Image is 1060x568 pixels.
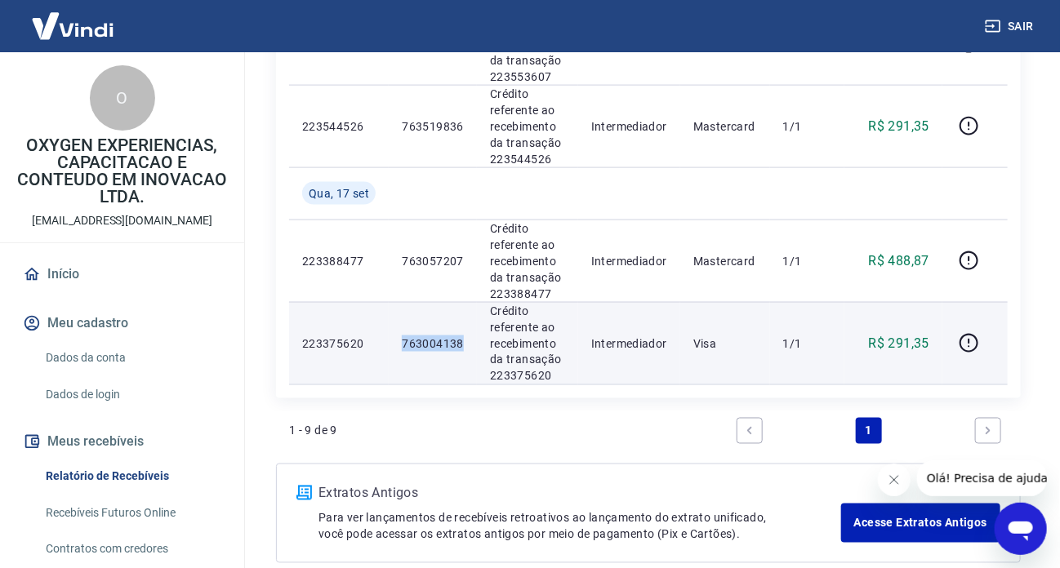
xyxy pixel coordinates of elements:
[402,118,464,135] p: 763519836
[730,411,1008,450] ul: Pagination
[13,137,231,206] p: OXYGEN EXPERIENCIAS, CAPACITACAO E CONTEUDO EM INOVACAO LTDA.
[693,118,757,135] p: Mastercard
[39,459,225,493] a: Relatório de Recebíveis
[878,464,911,496] iframe: Fechar mensagem
[90,65,155,131] div: O
[318,484,841,504] p: Extratos Antigos
[302,253,376,269] p: 223388477
[39,378,225,411] a: Dados de login
[693,335,757,352] p: Visa
[783,335,831,352] p: 1/1
[402,253,464,269] p: 763057207
[318,510,841,543] p: Para ver lançamentos de recebíveis retroativos ao lançamento do extrato unificado, você pode aces...
[591,118,667,135] p: Intermediador
[591,253,667,269] p: Intermediador
[783,118,831,135] p: 1/1
[39,532,225,566] a: Contratos com credores
[869,117,930,136] p: R$ 291,35
[20,424,225,459] button: Meus recebíveis
[856,418,882,444] a: Page 1 is your current page
[289,423,337,439] p: 1 - 9 de 9
[841,504,1000,543] a: Acesse Extratos Antigos
[917,460,1047,496] iframe: Mensagem da empresa
[737,418,763,444] a: Previous page
[302,335,376,352] p: 223375620
[39,341,225,375] a: Dados da conta
[302,118,376,135] p: 223544526
[10,11,137,24] span: Olá! Precisa de ajuda?
[693,253,757,269] p: Mastercard
[20,1,126,51] img: Vindi
[402,335,464,352] p: 763004138
[591,335,667,352] p: Intermediador
[32,212,212,229] p: [EMAIL_ADDRESS][DOMAIN_NAME]
[869,334,930,353] p: R$ 291,35
[975,418,1001,444] a: Next page
[490,303,565,384] p: Crédito referente ao recebimento da transação 223375620
[20,256,225,292] a: Início
[296,486,312,500] img: ícone
[869,251,930,271] p: R$ 488,87
[39,496,225,530] a: Recebíveis Futuros Online
[309,185,369,202] span: Qua, 17 set
[20,305,225,341] button: Meu cadastro
[995,503,1047,555] iframe: Botão para abrir a janela de mensagens
[783,253,831,269] p: 1/1
[982,11,1040,42] button: Sair
[490,86,565,167] p: Crédito referente ao recebimento da transação 223544526
[490,220,565,302] p: Crédito referente ao recebimento da transação 223388477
